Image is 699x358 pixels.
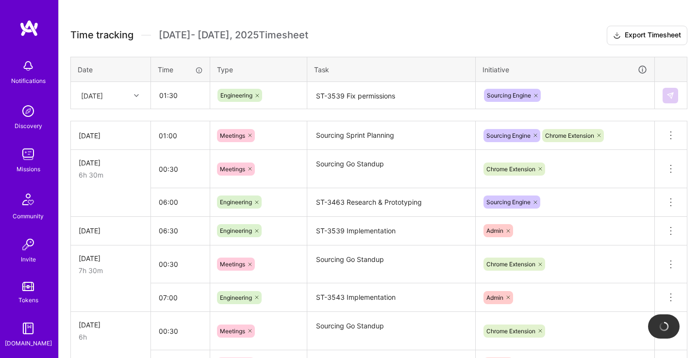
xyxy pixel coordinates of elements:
i: icon Download [613,31,621,41]
input: HH:MM [151,82,209,108]
span: Chrome Extension [545,132,594,139]
span: Sourcing Engine [486,198,531,206]
textarea: Sourcing Sprint Planning [308,122,474,149]
div: [DATE] [79,253,143,263]
img: teamwork [18,145,38,164]
span: Chrome Extension [486,165,535,173]
input: HH:MM [151,123,210,148]
div: Invite [21,254,36,264]
th: Task [307,57,476,82]
div: null [663,88,679,103]
textarea: ST-3539 Fix permissions [308,83,474,109]
input: HH:MM [151,218,210,244]
img: logo [19,19,39,37]
div: [DATE] [79,320,143,330]
img: tokens [22,282,34,291]
span: Chrome Extension [486,260,535,268]
input: HH:MM [151,189,210,215]
div: Missions [17,164,40,174]
div: [DATE] [79,158,143,168]
textarea: ST-3463 Research & Prototyping [308,189,474,216]
textarea: Sourcing Go Standup [308,313,474,349]
textarea: Sourcing Go Standup [308,246,474,283]
div: 7h 30m [79,265,143,276]
input: HH:MM [151,318,210,344]
div: 6h 30m [79,170,143,180]
span: Sourcing Engine [486,132,531,139]
span: Admin [486,227,503,234]
textarea: Sourcing Go Standup [308,151,474,187]
img: Community [17,188,40,211]
button: Export Timesheet [607,26,687,45]
span: Meetings [220,165,245,173]
span: Meetings [220,327,245,335]
img: Invite [18,235,38,254]
img: guide book [18,319,38,338]
div: Initiative [483,64,648,75]
div: [DATE] [81,90,103,100]
span: Engineering [220,227,252,234]
span: Engineering [220,294,252,301]
input: HH:MM [151,251,210,277]
span: Time tracking [70,29,133,41]
img: discovery [18,101,38,121]
div: [DATE] [79,130,143,141]
div: Discovery [15,121,42,131]
div: 6h [79,332,143,342]
span: Meetings [220,260,245,268]
img: loading [658,320,670,332]
div: [DOMAIN_NAME] [5,338,52,348]
div: [DATE] [79,226,143,236]
img: Submit [666,92,674,99]
span: Admin [486,294,503,301]
div: Notifications [11,76,46,86]
span: Engineering [220,92,252,99]
span: [DATE] - [DATE] , 2025 Timesheet [159,29,308,41]
input: HH:MM [151,156,210,182]
textarea: ST-3543 Implementation [308,284,474,311]
textarea: ST-3539 Implementation [308,218,474,244]
i: icon Chevron [134,93,139,98]
span: Meetings [220,132,245,139]
span: Chrome Extension [486,327,535,335]
span: Engineering [220,198,252,206]
span: Sourcing Engine [487,92,531,99]
img: bell [18,56,38,76]
div: Time [158,65,203,75]
input: HH:MM [151,285,210,310]
div: Tokens [18,295,38,305]
th: Date [71,57,151,82]
th: Type [210,57,307,82]
div: Community [13,211,44,221]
